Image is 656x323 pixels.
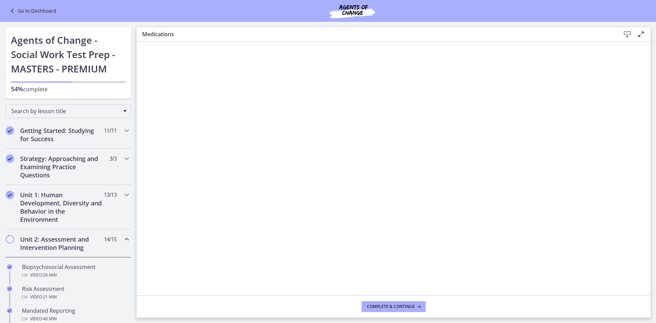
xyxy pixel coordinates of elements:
[7,264,12,270] i: Completed
[22,307,128,323] div: Mandated Reporting
[42,293,57,301] span: · 21 min
[104,191,117,199] span: 13 / 13
[11,85,23,93] span: 54%
[8,7,56,15] a: Go to Dashboard
[11,85,126,93] p: complete
[22,293,128,301] div: Video
[22,263,128,279] div: Biopsychosocial Assessment
[20,191,104,224] h2: Unit 1: Human Development, Diversity and Behavior in the Environment
[6,126,14,135] i: Completed
[5,104,131,118] div: Search by lesson title
[11,107,120,115] span: Search by lesson title
[367,304,415,309] span: Complete & continue
[42,271,57,279] span: · 26 min
[22,285,128,301] div: Risk Assessment
[20,235,104,252] h2: Unit 2: Assessment and Intervention Planning
[22,315,128,323] div: Video
[109,154,117,163] span: 3 / 3
[6,154,14,163] i: Completed
[20,126,104,143] h2: Getting Started: Studying for Success
[142,30,610,38] h3: Medications
[6,191,14,199] i: Completed
[42,315,57,323] span: · 40 min
[104,126,117,135] span: 11 / 11
[11,33,126,76] h1: Agents of Change - Social Work Test Prep - MASTERS - PREMIUM
[22,271,128,279] div: Video
[20,154,104,179] h2: Strategy: Approaching and Examining Practice Questions
[7,308,12,313] i: Completed
[361,301,426,312] button: Complete & continue
[311,3,393,19] img: Agents of Change Social Work Test Prep
[7,286,12,292] i: Completed
[104,235,117,243] span: 14 / 15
